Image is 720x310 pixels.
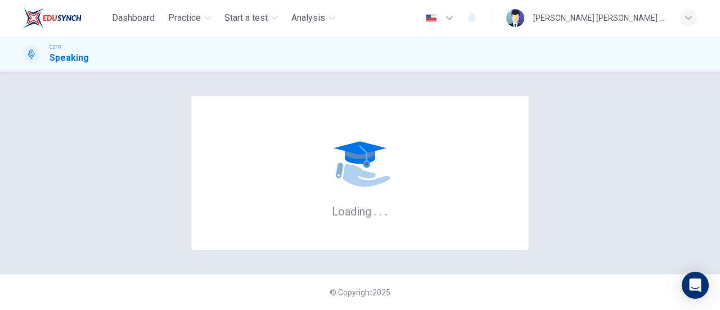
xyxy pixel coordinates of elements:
[22,7,82,29] img: EduSynch logo
[220,8,282,28] button: Start a test
[287,8,340,28] button: Analysis
[332,204,388,218] h6: Loading
[224,11,268,25] span: Start a test
[384,201,388,219] h6: .
[291,11,325,25] span: Analysis
[373,201,377,219] h6: .
[112,11,155,25] span: Dashboard
[49,43,61,51] span: CEFR
[330,288,390,297] span: © Copyright 2025
[533,11,666,25] div: [PERSON_NAME] [PERSON_NAME] JEPRINUS
[682,272,709,299] div: Open Intercom Messenger
[107,8,159,28] button: Dashboard
[424,14,438,23] img: en
[164,8,215,28] button: Practice
[22,7,107,29] a: EduSynch logo
[49,51,89,65] h1: Speaking
[379,201,382,219] h6: .
[168,11,201,25] span: Practice
[506,9,524,27] img: Profile picture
